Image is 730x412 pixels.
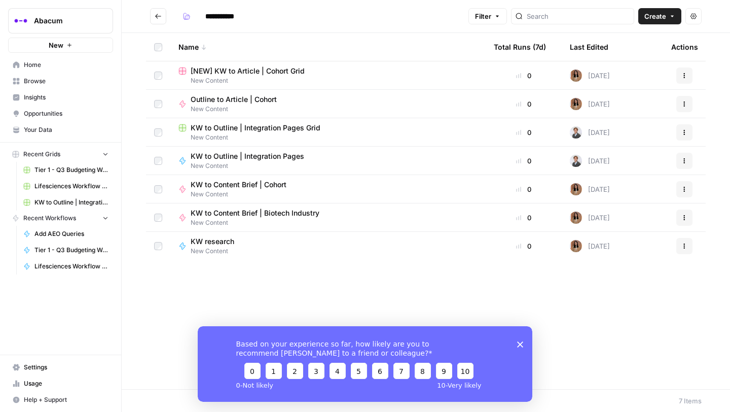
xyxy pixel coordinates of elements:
[570,155,610,167] div: [DATE]
[8,359,113,375] a: Settings
[570,98,582,110] img: jqqluxs4pyouhdpojww11bswqfcs
[570,183,610,195] div: [DATE]
[12,12,30,30] img: Abacum Logo
[191,236,234,247] span: KW research
[34,16,95,26] span: Abacum
[34,229,108,238] span: Add AEO Queries
[570,70,610,82] div: [DATE]
[178,123,478,142] a: KW to Outline | Integration Pages GridNew Content
[191,151,304,161] span: KW to Outline | Integration Pages
[570,240,582,252] img: jqqluxs4pyouhdpojww11bswqfcs
[570,126,582,139] img: b26r7ffli0h0aitnyglrtt6xafa3
[191,94,277,105] span: Outline to Article | Cohort
[150,8,166,24] button: Go back
[24,125,108,134] span: Your Data
[178,33,478,61] div: Name
[8,392,113,408] button: Help + Support
[8,8,113,33] button: Workspace: Abacum
[570,183,582,195] img: jqqluxs4pyouhdpojww11bswqfcs
[570,126,610,139] div: [DATE]
[494,33,546,61] div: Total Runs (7d)
[570,70,582,82] img: jqqluxs4pyouhdpojww11bswqfcs
[494,241,554,251] div: 0
[494,156,554,166] div: 0
[19,194,113,211] a: KW to Outline | Integration Pages Grid
[8,38,113,53] button: New
[19,242,113,258] a: Tier 1 - Q3 Budgeting Workflows
[8,57,113,73] a: Home
[570,33,608,61] div: Last Edited
[191,208,319,218] span: KW to Content Brief | Biotech Industry
[570,240,610,252] div: [DATE]
[494,71,554,81] div: 0
[191,247,242,256] span: New Content
[34,182,108,191] span: Lifesciences Workflow ([DATE]) Grid
[178,236,478,256] a: KW researchNew Content
[198,326,532,402] iframe: Survey from AirOps
[24,395,108,404] span: Help + Support
[19,178,113,194] a: Lifesciences Workflow ([DATE]) Grid
[191,218,327,227] span: New Content
[8,147,113,162] button: Recent Grids
[8,106,113,122] a: Opportunities
[671,33,698,61] div: Actions
[23,214,76,223] span: Recent Workflows
[191,66,305,76] span: [NEW] KW to Article | Cohort Grid
[8,122,113,138] a: Your Data
[34,262,108,271] span: Lifesciences Workflow ([DATE])
[468,8,507,24] button: Filter
[23,150,60,159] span: Recent Grids
[494,127,554,138] div: 0
[49,40,63,50] span: New
[570,212,582,224] img: jqqluxs4pyouhdpojww11bswqfcs
[191,123,320,133] span: KW to Outline | Integration Pages Grid
[19,226,113,242] a: Add AEO Queries
[24,93,108,102] span: Insights
[24,363,108,372] span: Settings
[570,155,582,167] img: b26r7ffli0h0aitnyglrtt6xafa3
[191,180,286,190] span: KW to Content Brief | Cohort
[178,76,478,85] span: New Content
[191,105,285,114] span: New Content
[8,89,113,106] a: Insights
[34,198,108,207] span: KW to Outline | Integration Pages Grid
[24,109,108,118] span: Opportunities
[8,211,113,226] button: Recent Workflows
[8,375,113,392] a: Usage
[527,11,630,21] input: Search
[178,94,478,114] a: Outline to Article | CohortNew Content
[178,133,478,142] span: New Content
[19,162,113,178] a: Tier 1 - Q3 Budgeting Workflows Grid
[644,11,666,21] span: Create
[570,98,610,110] div: [DATE]
[679,396,702,406] div: 7 Items
[191,161,312,170] span: New Content
[24,379,108,388] span: Usage
[24,77,108,86] span: Browse
[570,212,610,224] div: [DATE]
[178,66,478,85] a: [NEW] KW to Article | Cohort GridNew Content
[178,180,478,199] a: KW to Content Brief | CohortNew Content
[475,11,491,21] span: Filter
[494,184,554,194] div: 0
[178,208,478,227] a: KW to Content Brief | Biotech IndustryNew Content
[494,99,554,109] div: 0
[8,73,113,89] a: Browse
[494,213,554,223] div: 0
[34,165,108,175] span: Tier 1 - Q3 Budgeting Workflows Grid
[24,60,108,70] span: Home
